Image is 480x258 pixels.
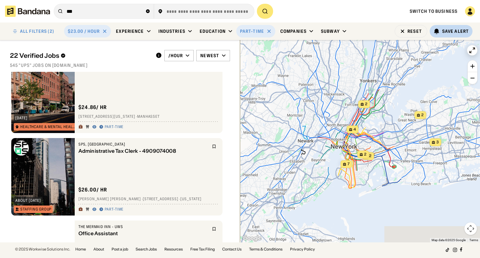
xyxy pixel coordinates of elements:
[20,29,54,33] div: ALL FILTERS (2)
[10,52,151,59] div: 22 Verified Jobs
[410,8,457,14] a: Switch to Business
[364,152,367,157] span: 2
[464,222,477,235] button: Map camera controls
[68,28,100,34] div: $23.00 / hour
[442,28,469,34] div: Save Alert
[369,153,372,159] span: 2
[200,53,219,58] div: Newest
[75,247,86,251] a: Home
[240,28,264,34] div: Part-time
[164,247,183,251] a: Resources
[421,112,424,118] span: 2
[469,238,478,242] a: Terms (opens in new tab)
[280,28,307,34] div: Companies
[242,234,262,242] img: Google
[15,247,70,251] div: © 2025 Workwise Solutions Inc.
[222,247,242,251] a: Contact Us
[190,247,215,251] a: Free Tax Filing
[353,127,356,132] span: 4
[347,161,350,167] span: 7
[5,6,50,17] img: Bandana logotype
[432,238,466,242] span: Map data ©2025 Google
[242,234,262,242] a: Open this area in Google Maps (opens a new window)
[10,72,230,242] div: grid
[116,28,144,34] div: Experience
[10,62,230,68] div: 545 "ups" jobs on [DOMAIN_NAME]
[407,29,422,33] div: Reset
[112,247,128,251] a: Post a job
[290,247,315,251] a: Privacy Policy
[93,247,104,251] a: About
[249,247,282,251] a: Terms & Conditions
[321,28,340,34] div: Subway
[365,102,367,107] span: 2
[158,28,185,34] div: Industries
[436,140,439,145] span: 3
[136,247,157,251] a: Search Jobs
[168,53,183,58] div: /hour
[200,28,226,34] div: Education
